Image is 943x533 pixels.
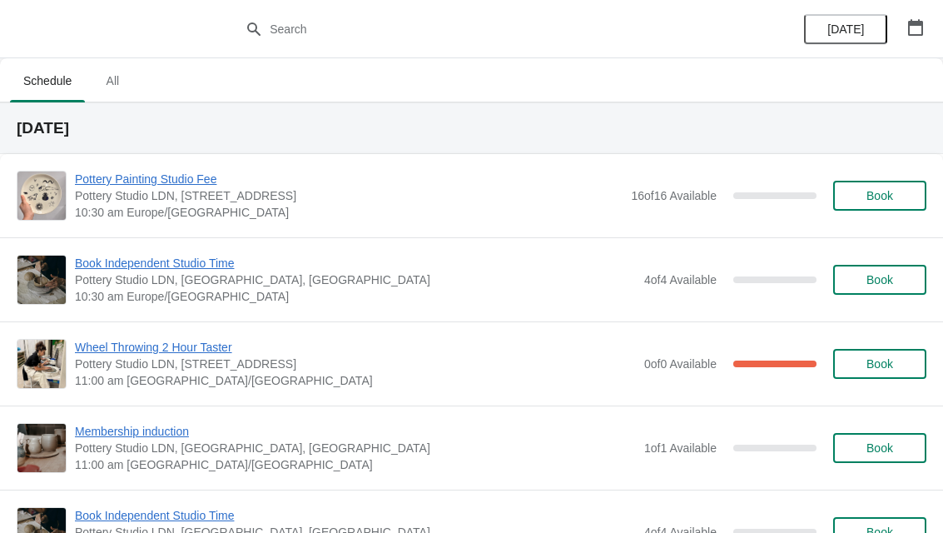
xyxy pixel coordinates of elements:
button: Book [833,181,926,211]
span: Pottery Painting Studio Fee [75,171,623,187]
img: Pottery Painting Studio Fee | Pottery Studio LDN, Unit 1.3, Building A4, 10 Monro Way, London, SE... [17,172,66,220]
span: 1 of 1 Available [644,441,717,455]
span: Book [866,357,893,371]
span: Book [866,441,893,455]
button: Book [833,265,926,295]
input: Search [269,14,707,44]
span: Membership induction [75,423,636,440]
span: All [92,66,133,96]
span: 11:00 am [GEOGRAPHIC_DATA]/[GEOGRAPHIC_DATA] [75,456,636,473]
span: Pottery Studio LDN, [STREET_ADDRESS] [75,187,623,204]
span: Schedule [10,66,85,96]
span: 10:30 am Europe/[GEOGRAPHIC_DATA] [75,288,636,305]
h2: [DATE] [17,120,926,137]
span: Book Independent Studio Time [75,507,636,524]
span: [DATE] [827,22,864,36]
span: Pottery Studio LDN, [GEOGRAPHIC_DATA], [GEOGRAPHIC_DATA] [75,440,636,456]
button: [DATE] [804,14,887,44]
span: Book Independent Studio Time [75,255,636,271]
span: Book [866,189,893,202]
span: 11:00 am [GEOGRAPHIC_DATA]/[GEOGRAPHIC_DATA] [75,372,636,389]
img: Membership induction | Pottery Studio LDN, Monro Way, London, UK | 11:00 am Europe/London [17,424,66,472]
span: 0 of 0 Available [644,357,717,371]
button: Book [833,433,926,463]
span: 16 of 16 Available [631,189,717,202]
span: 4 of 4 Available [644,273,717,286]
button: Book [833,349,926,379]
span: Pottery Studio LDN, [GEOGRAPHIC_DATA], [GEOGRAPHIC_DATA] [75,271,636,288]
span: Book [866,273,893,286]
span: Pottery Studio LDN, [STREET_ADDRESS] [75,356,636,372]
span: 10:30 am Europe/[GEOGRAPHIC_DATA] [75,204,623,221]
span: Wheel Throwing 2 Hour Taster [75,339,636,356]
img: Wheel Throwing 2 Hour Taster | Pottery Studio LDN, Unit 1.3, Building A4, 10 Monro Way, London, S... [17,340,66,388]
img: Book Independent Studio Time | Pottery Studio LDN, London, UK | 10:30 am Europe/London [17,256,66,303]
